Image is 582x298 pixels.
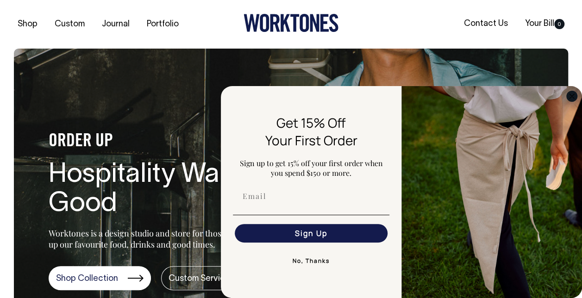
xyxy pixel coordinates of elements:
[235,187,388,205] input: Email
[235,224,388,242] button: Sign Up
[460,16,512,31] a: Contact Us
[276,114,346,131] span: Get 15% Off
[521,16,568,31] a: Your Bill0
[49,266,151,290] a: Shop Collection
[49,132,345,151] h4: ORDER UP
[401,86,582,298] img: 5e34ad8f-4f05-4173-92a8-ea475ee49ac9.jpeg
[265,131,357,149] span: Your First Order
[49,228,259,250] p: Worktones is a design studio and store for those serving up our favourite food, drinks and good t...
[51,17,88,32] a: Custom
[233,252,389,270] button: No, Thanks
[240,158,383,178] span: Sign up to get 15% off your first order when you spend $150 or more.
[554,19,564,29] span: 0
[566,91,577,102] button: Close dialog
[14,17,41,32] a: Shop
[161,266,267,290] a: Custom Services
[221,86,582,298] div: FLYOUT Form
[49,161,345,220] h1: Hospitality Wares Made Good
[98,17,133,32] a: Journal
[143,17,182,32] a: Portfolio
